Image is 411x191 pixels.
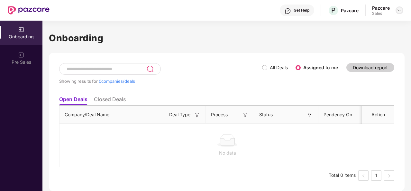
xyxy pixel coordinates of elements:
[371,170,381,181] li: 1
[194,112,200,118] img: svg+xml;base64,PHN2ZyB3aWR0aD0iMTYiIGhlaWdodD0iMTYiIHZpZXdCb3g9IjAgMCAxNiAxNiIgZmlsbD0ibm9uZSIgeG...
[306,112,313,118] img: svg+xml;base64,PHN2ZyB3aWR0aD0iMTYiIGhlaWdodD0iMTYiIHZpZXdCb3g9IjAgMCAxNiAxNiIgZmlsbD0ibm9uZSIgeG...
[99,79,135,84] span: 0 companies/deals
[18,52,24,58] img: svg+xml;base64,PHN2ZyB3aWR0aD0iMjAiIGhlaWdodD0iMjAiIHZpZXdCb3g9IjAgMCAyMCAyMCIgZmlsbD0ibm9uZSIgeG...
[397,8,402,13] img: svg+xml;base64,PHN2ZyBpZD0iRHJvcGRvd24tMzJ4MzIiIHhtbG5zPSJodHRwOi8vd3d3LnczLm9yZy8yMDAwL3N2ZyIgd2...
[146,65,154,73] img: svg+xml;base64,PHN2ZyB3aWR0aD0iMjQiIGhlaWdodD0iMjUiIHZpZXdCb3g9IjAgMCAyNCAyNSIgZmlsbD0ibm9uZSIgeG...
[259,111,273,118] span: Status
[358,170,369,181] li: Previous Page
[18,26,24,33] img: svg+xml;base64,PHN2ZyB3aWR0aD0iMjAiIGhlaWdodD0iMjAiIHZpZXdCb3g9IjAgMCAyMCAyMCIgZmlsbD0ibm9uZSIgeG...
[341,7,359,14] div: Pazcare
[324,111,352,118] span: Pendency On
[303,65,338,70] label: Assigned to me
[384,170,394,181] li: Next Page
[384,170,394,181] button: right
[169,111,190,118] span: Deal Type
[372,5,390,11] div: Pazcare
[294,8,309,13] div: Get Help
[346,63,394,72] button: Download report
[371,171,381,180] a: 1
[361,174,365,178] span: left
[372,11,390,16] div: Sales
[242,112,249,118] img: svg+xml;base64,PHN2ZyB3aWR0aD0iMTYiIGhlaWdodD0iMTYiIHZpZXdCb3g9IjAgMCAxNiAxNiIgZmlsbD0ibm9uZSIgeG...
[59,96,87,105] li: Open Deals
[49,31,405,45] h1: Onboarding
[211,111,228,118] span: Process
[59,106,164,124] th: Company/Deal Name
[8,6,50,14] img: New Pazcare Logo
[331,6,335,14] span: P
[65,149,390,157] div: No data
[59,79,262,84] div: Showing results for
[270,65,288,70] label: All Deals
[358,170,369,181] button: left
[285,8,291,14] img: svg+xml;base64,PHN2ZyBpZD0iSGVscC0zMngzMiIgeG1sbnM9Imh0dHA6Ly93d3cudzMub3JnLzIwMDAvc3ZnIiB3aWR0aD...
[329,170,356,181] li: Total 0 items
[362,106,394,124] th: Action
[94,96,126,105] li: Closed Deals
[387,174,391,178] span: right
